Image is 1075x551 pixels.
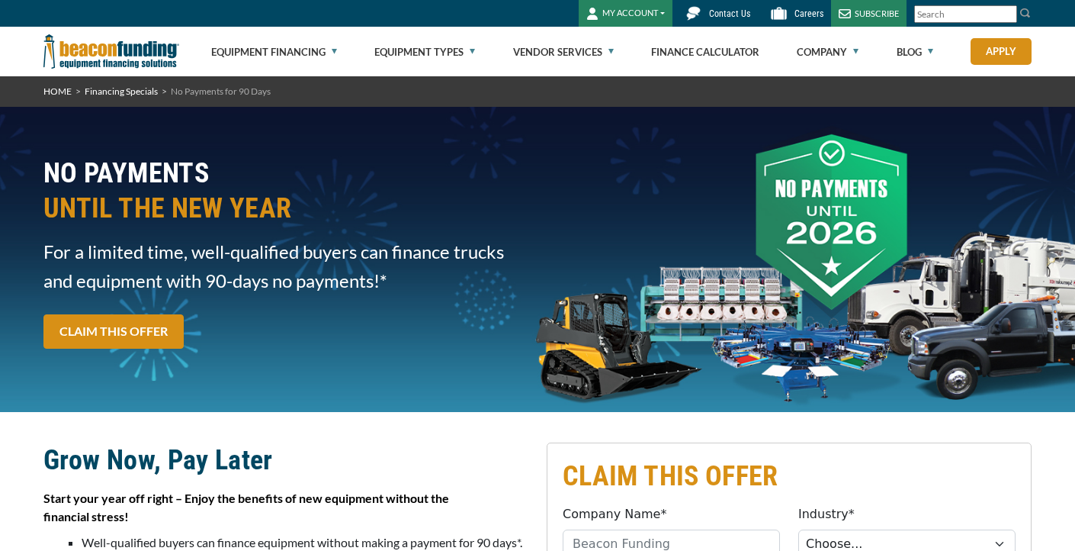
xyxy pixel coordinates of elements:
a: Vendor Services [513,27,614,76]
a: Blog [897,27,933,76]
a: Equipment Financing [211,27,337,76]
span: Contact Us [709,8,750,19]
span: Careers [794,8,823,19]
a: Finance Calculator [651,27,759,76]
h2: Grow Now, Pay Later [43,443,528,478]
a: CLAIM THIS OFFER [43,314,184,349]
a: HOME [43,85,72,97]
span: For a limited time, well-qualified buyers can finance trucks and equipment with 90-days no paymen... [43,237,528,295]
img: Search [1019,7,1032,19]
a: Financing Specials [85,85,158,97]
img: Beacon Funding Corporation logo [43,27,179,76]
span: UNTIL THE NEW YEAR [43,191,528,226]
a: Equipment Types [374,27,475,76]
label: Company Name* [563,505,666,524]
a: Company [797,27,858,76]
a: Apply [971,38,1032,65]
label: Industry* [798,505,855,524]
span: No Payments for 90 Days [171,85,271,97]
input: Search [914,5,1017,23]
a: Clear search text [1001,8,1013,21]
h2: CLAIM THIS OFFER [563,459,1016,494]
h2: NO PAYMENTS [43,156,528,226]
strong: Start your year off right – Enjoy the benefits of new equipment without the financial stress! [43,491,449,524]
